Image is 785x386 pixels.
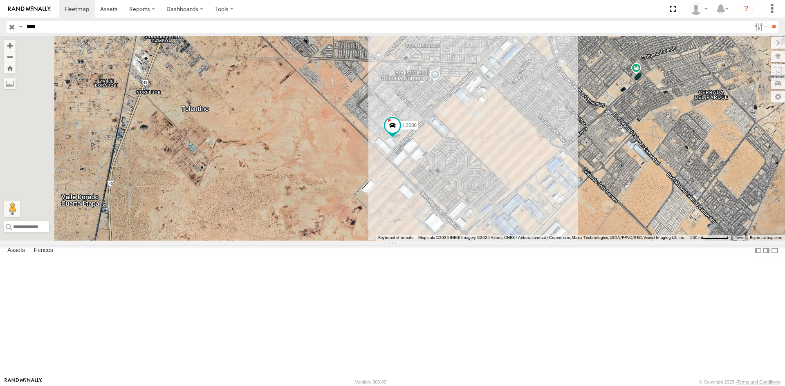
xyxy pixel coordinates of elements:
[403,122,417,128] span: L3088
[687,3,711,15] div: Roberto Garcia
[355,379,386,384] div: Version: 306.00
[699,379,781,384] div: © Copyright 2025 -
[690,235,702,240] span: 500 m
[17,21,24,33] label: Search Query
[735,236,744,239] a: Terms (opens in new tab)
[4,40,16,51] button: Zoom in
[3,245,29,257] label: Assets
[688,235,731,241] button: Map Scale: 500 m per 61 pixels
[418,235,685,240] span: Map data ©2025 INEGI Imagery ©2025 Airbus, CNES / Airbus, Landsat / Copernicus, Maxar Technologie...
[4,51,16,62] button: Zoom out
[751,21,769,33] label: Search Filter Options
[750,235,783,240] a: Report a map error
[762,245,770,257] label: Dock Summary Table to the Right
[8,6,51,12] img: rand-logo.svg
[771,91,785,103] label: Map Settings
[771,245,779,257] label: Hide Summary Table
[740,2,753,16] i: ?
[4,62,16,74] button: Zoom Home
[4,378,42,386] a: Visit our Website
[754,245,762,257] label: Dock Summary Table to the Left
[30,245,57,257] label: Fences
[4,78,16,89] label: Measure
[4,201,20,217] button: Drag Pegman onto the map to open Street View
[737,379,781,384] a: Terms and Conditions
[378,235,413,241] button: Keyboard shortcuts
